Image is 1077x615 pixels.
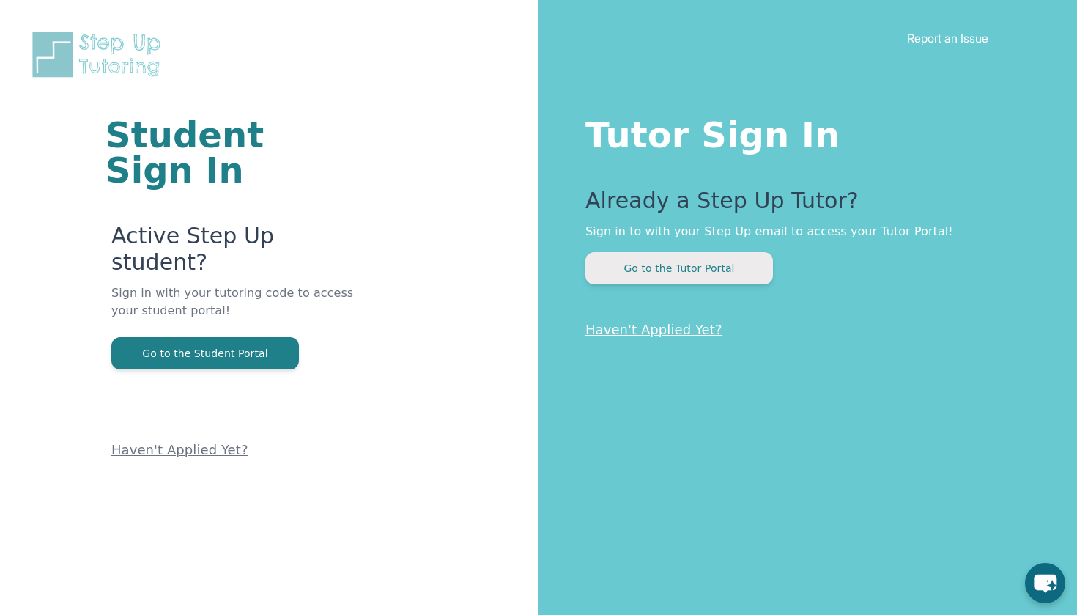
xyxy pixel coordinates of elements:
p: Already a Step Up Tutor? [585,188,1018,223]
h1: Tutor Sign In [585,111,1018,152]
h1: Student Sign In [106,117,363,188]
a: Go to the Student Portal [111,346,299,360]
a: Haven't Applied Yet? [585,322,722,337]
button: Go to the Student Portal [111,337,299,369]
a: Go to the Tutor Portal [585,261,773,275]
a: Report an Issue [907,31,988,45]
p: Sign in with your tutoring code to access your student portal! [111,284,363,337]
p: Active Step Up student? [111,223,363,284]
button: Go to the Tutor Portal [585,252,773,284]
a: Haven't Applied Yet? [111,442,248,457]
button: chat-button [1025,563,1065,603]
img: Step Up Tutoring horizontal logo [29,29,170,80]
p: Sign in to with your Step Up email to access your Tutor Portal! [585,223,1018,240]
